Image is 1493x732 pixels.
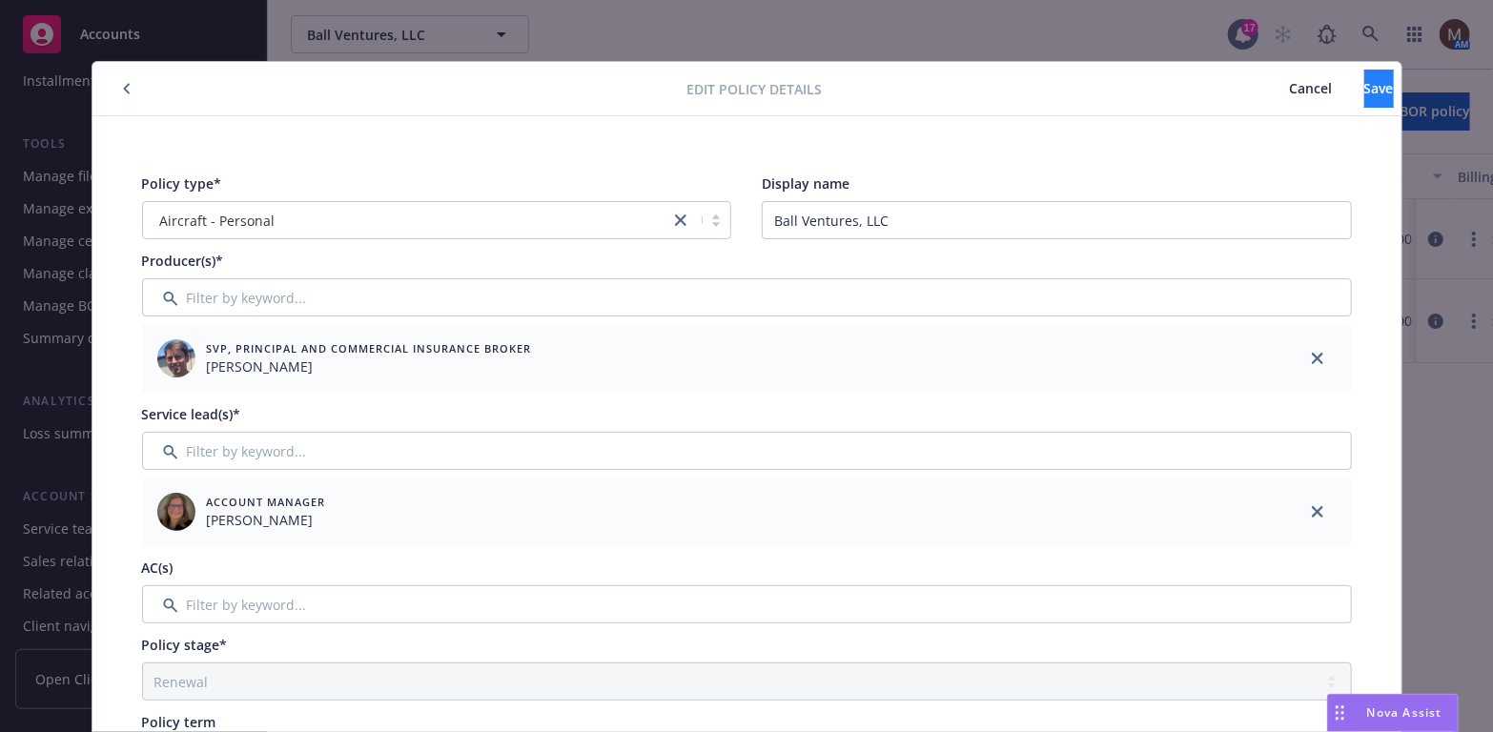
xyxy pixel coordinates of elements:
span: Policy stage* [142,636,228,654]
button: Save [1364,70,1394,108]
span: Display name [762,174,849,193]
img: employee photo [157,339,195,377]
a: close [1306,347,1329,370]
button: Nova Assist [1327,694,1459,732]
a: close [669,209,692,232]
span: Edit policy details [686,79,822,99]
span: Policy term [142,713,216,731]
span: [PERSON_NAME] [207,510,326,530]
span: Account Manager [207,494,326,510]
span: Producer(s)* [142,252,224,270]
span: Save [1364,79,1394,97]
span: SVP, Principal and Commercial Insurance Broker [207,340,532,356]
span: Aircraft - Personal [153,211,661,231]
input: Filter by keyword... [142,585,1352,623]
span: Policy type* [142,174,222,193]
button: Cancel [1258,70,1364,108]
span: Cancel [1290,79,1333,97]
input: Filter by keyword... [142,432,1352,470]
input: Filter by keyword... [142,278,1352,316]
span: Nova Assist [1367,704,1442,721]
span: Aircraft - Personal [160,211,276,231]
span: Service lead(s)* [142,405,241,423]
div: Drag to move [1328,695,1352,731]
a: close [1306,500,1329,523]
img: employee photo [157,493,195,531]
span: [PERSON_NAME] [207,356,532,376]
span: AC(s) [142,559,174,577]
